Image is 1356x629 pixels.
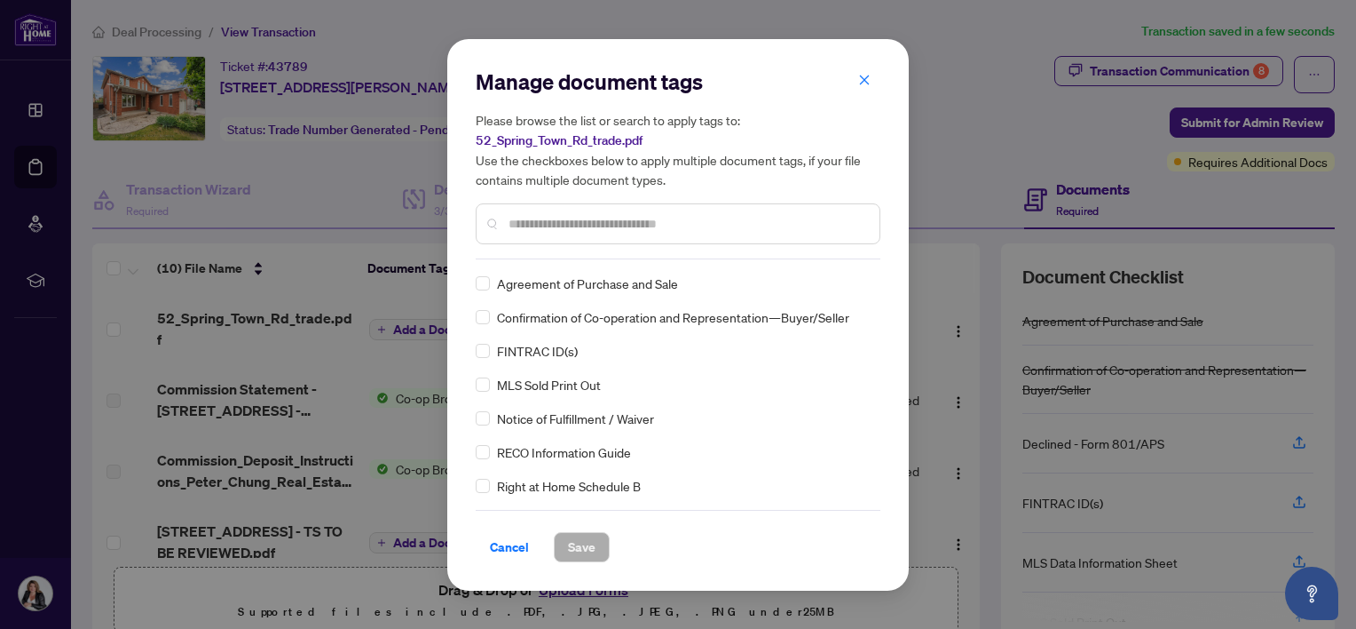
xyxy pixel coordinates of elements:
[476,532,543,562] button: Cancel
[497,409,654,428] span: Notice of Fulfillment / Waiver
[497,375,601,394] span: MLS Sold Print Out
[497,476,641,496] span: Right at Home Schedule B
[1285,567,1338,620] button: Open asap
[858,74,871,86] span: close
[497,274,678,293] span: Agreement of Purchase and Sale
[476,132,643,148] span: 52_Spring_Town_Rd_trade.pdf
[476,110,880,189] h5: Please browse the list or search to apply tags to: Use the checkboxes below to apply multiple doc...
[554,532,610,562] button: Save
[497,442,631,462] span: RECO Information Guide
[490,533,529,561] span: Cancel
[497,307,849,327] span: Confirmation of Co-operation and Representation—Buyer/Seller
[476,68,880,96] h2: Manage document tags
[497,341,578,361] span: FINTRAC ID(s)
